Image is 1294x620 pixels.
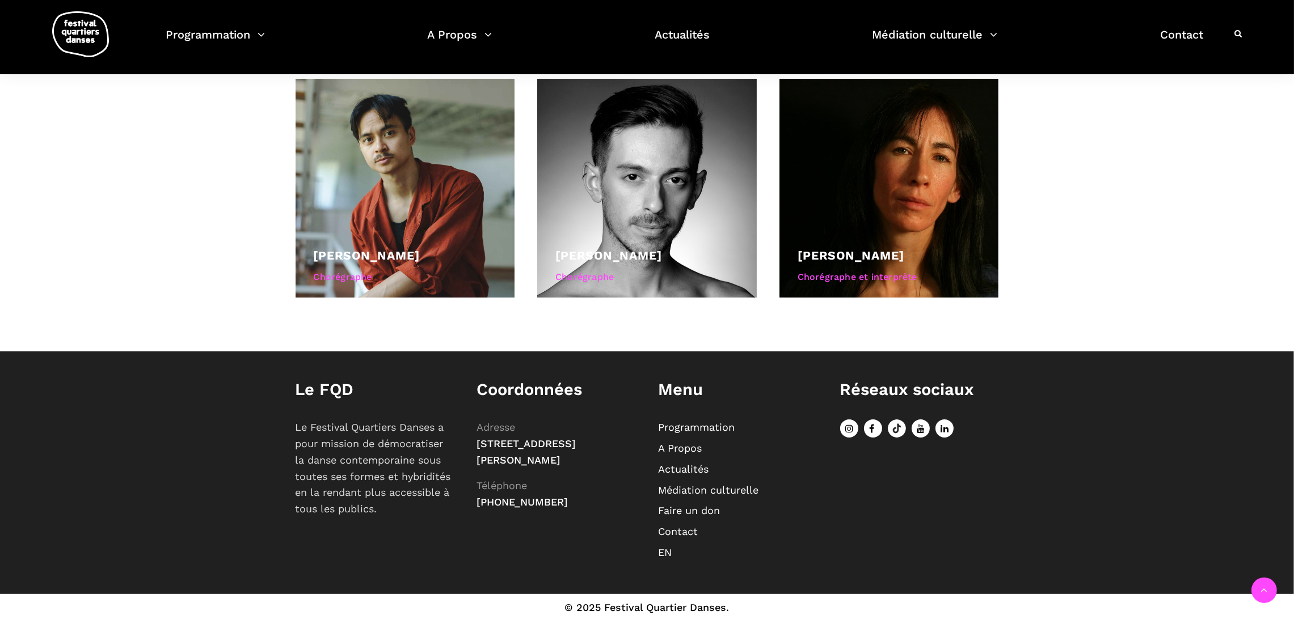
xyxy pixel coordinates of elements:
span: Téléphone [477,479,528,491]
h1: Menu [659,380,817,400]
a: Actualités [655,25,710,58]
a: [PERSON_NAME] [314,248,420,262]
div: Chorégraphe [314,270,497,284]
a: [PERSON_NAME] [555,248,662,262]
span: Adresse [477,421,516,433]
a: Programmation [659,421,735,433]
a: EN [659,546,672,558]
span: [PHONE_NUMBER] [477,496,568,508]
a: A Propos [659,442,702,454]
span: [STREET_ADDRESS][PERSON_NAME] [477,438,576,466]
a: Faire un don [659,504,720,516]
a: Programmation [166,25,265,58]
a: [PERSON_NAME] [798,248,904,262]
div: © 2025 Festival Quartier Danses. [284,600,1010,616]
a: Médiation culturelle [659,484,759,496]
a: A Propos [428,25,492,58]
a: Contact [1160,25,1203,58]
h1: Coordonnées [477,380,636,400]
div: Chorégraphe [555,270,739,284]
a: Actualités [659,463,709,475]
h1: Le FQD [296,380,454,400]
h1: Réseaux sociaux [840,380,999,400]
a: Médiation culturelle [872,25,998,58]
a: Contact [659,525,698,537]
p: Le Festival Quartiers Danses a pour mission de démocratiser la danse contemporaine sous toutes se... [296,419,454,517]
div: Chorégraphe et interprète [798,270,981,284]
img: logo-fqd-med [52,11,109,57]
